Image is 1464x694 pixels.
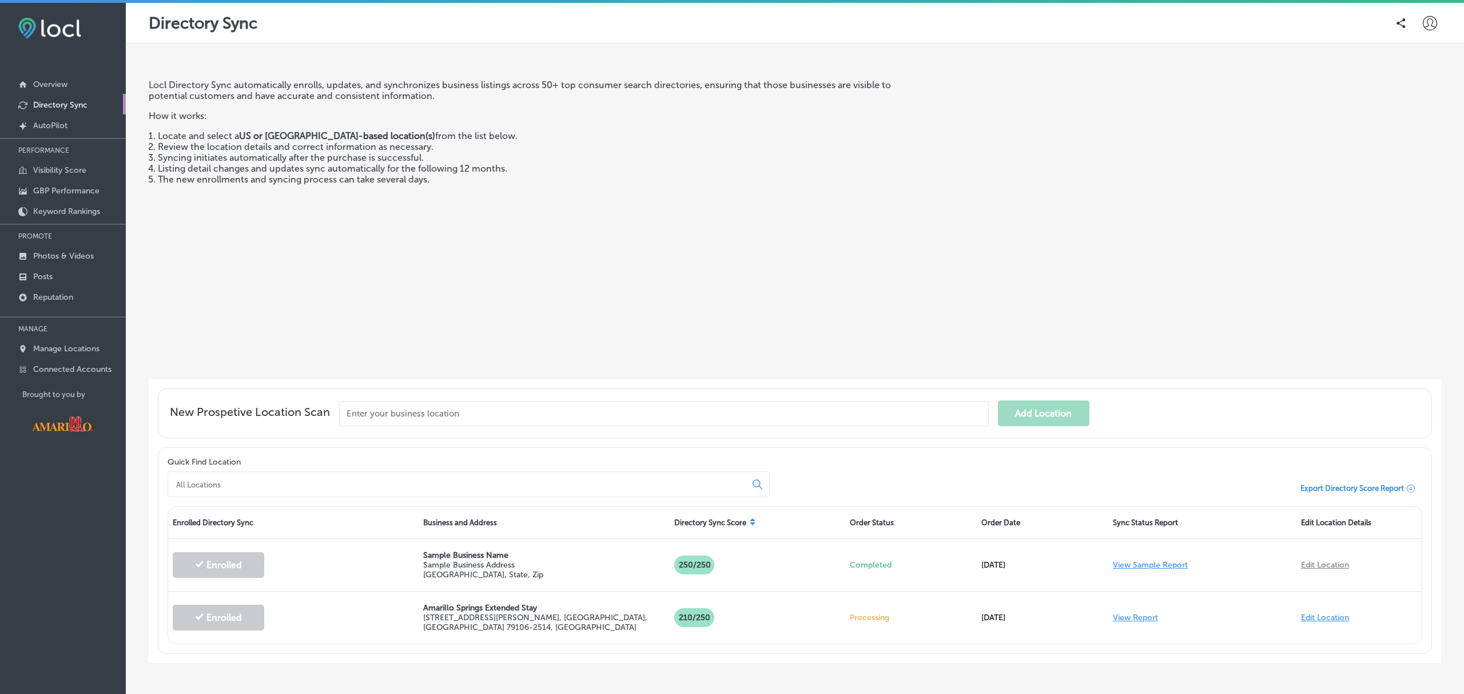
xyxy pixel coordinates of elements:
[173,605,264,630] button: Enrolled
[423,603,665,613] p: Amarillo Springs Extended Stay
[674,556,714,574] p: 250/250
[1301,613,1349,622] a: Edit Location
[149,80,918,101] p: Locl Directory Sync automatically enrolls, updates, and synchronizes business listings across 50+...
[33,292,73,302] p: Reputation
[1108,507,1296,538] div: Sync Status Report
[1301,560,1349,570] a: Edit Location
[423,613,665,632] p: [STREET_ADDRESS][PERSON_NAME] , [GEOGRAPHIC_DATA], [GEOGRAPHIC_DATA] 79106-2514, [GEOGRAPHIC_DATA]
[22,408,102,440] img: Visit Amarillo
[33,344,100,354] p: Manage Locations
[670,507,845,538] div: Directory Sync Score
[928,80,1441,368] iframe: Locl: Directory Sync Overview
[423,560,665,570] p: Sample Business Address
[158,130,918,141] li: Locate and select a from the list below.
[33,207,100,216] p: Keyword Rankings
[175,479,743,490] input: All Locations
[339,401,989,426] input: Enter your business location
[158,174,918,185] li: The new enrollments and syncing process can take several days.
[850,613,972,622] p: Processing
[33,272,53,281] p: Posts
[850,560,972,570] p: Completed
[173,552,264,578] button: Enrolled
[158,152,918,163] li: Syncing initiates automatically after the purchase is successful.
[170,405,330,426] span: New Prospetive Location Scan
[33,100,87,110] p: Directory Sync
[158,141,918,152] li: Review the location details and correct information as necessary.
[22,390,126,399] p: Brought to you by
[423,550,665,560] p: Sample Business Name
[674,608,714,627] p: 210 /250
[33,80,67,89] p: Overview
[1300,484,1404,493] span: Export Directory Score Report
[149,101,918,121] p: How it works:
[168,507,419,538] div: Enrolled Directory Sync
[1296,507,1422,538] div: Edit Location Details
[33,121,67,130] p: AutoPilot
[33,251,94,261] p: Photos & Videos
[977,549,1108,581] div: [DATE]
[18,18,81,39] img: fda3e92497d09a02dc62c9cd864e3231.png
[977,507,1108,538] div: Order Date
[1113,560,1188,570] a: View Sample Report
[845,507,977,538] div: Order Status
[33,364,112,374] p: Connected Accounts
[239,130,435,141] strong: US or [GEOGRAPHIC_DATA]-based location(s)
[977,601,1108,634] div: [DATE]
[158,163,918,174] li: Listing detail changes and updates sync automatically for the following 12 months.
[149,14,257,33] p: Directory Sync
[33,165,86,175] p: Visibility Score
[1113,613,1158,622] a: View Report
[419,507,669,538] div: Business and Address
[168,457,241,467] label: Quick Find Location
[33,186,100,196] p: GBP Performance
[423,570,665,580] p: [GEOGRAPHIC_DATA], State, Zip
[998,400,1089,426] button: Add Location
